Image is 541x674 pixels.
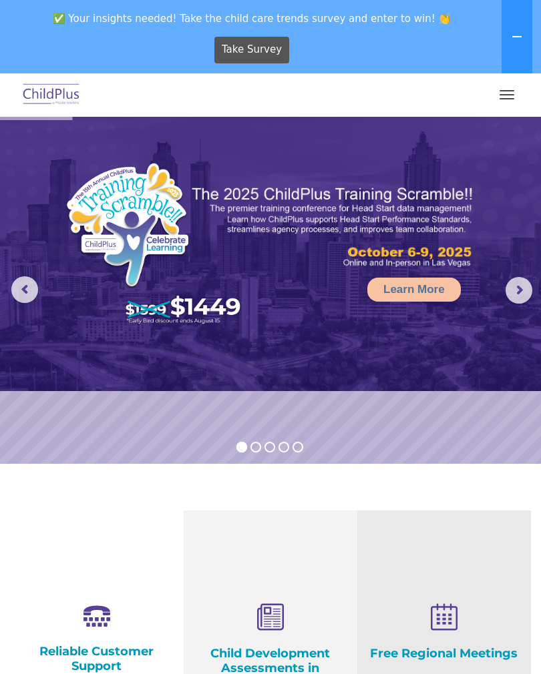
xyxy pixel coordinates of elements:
[20,644,174,673] h4: Reliable Customer Support
[367,278,461,302] a: Learn More
[367,646,521,661] h4: Free Regional Meetings
[20,79,83,111] img: ChildPlus by Procare Solutions
[5,5,499,31] span: ✅ Your insights needed! Take the child care trends survey and enter to win! 👏
[222,38,282,61] span: Take Survey
[214,37,290,63] a: Take Survey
